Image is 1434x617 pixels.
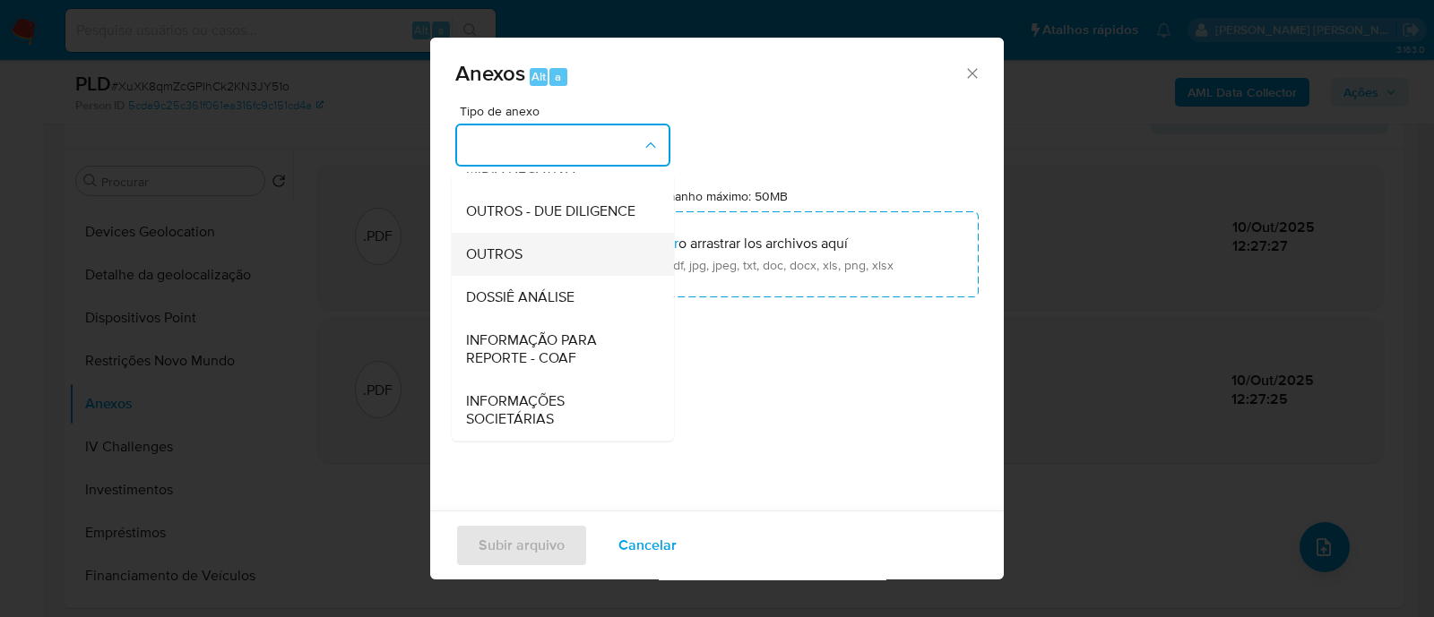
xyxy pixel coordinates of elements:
button: Cerrar [963,64,980,81]
span: DOSSIÊ ANÁLISE [466,288,574,306]
button: Cancelar [595,524,700,567]
span: INFORMAÇÃO PARA REPORTE - COAF [466,331,649,367]
span: OUTROS - DUE DILIGENCE [466,202,635,220]
label: Tamanho máximo: 50MB [652,188,788,204]
span: INFORMAÇÕES SOCIETÁRIAS [466,392,649,428]
span: Cancelar [618,526,677,565]
span: OUTROS [466,245,523,263]
span: MIDIA NEGATIVA [466,159,575,177]
span: a [555,68,561,85]
span: Tipo de anexo [460,105,675,117]
span: Alt [531,68,546,85]
span: Anexos [455,57,525,89]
